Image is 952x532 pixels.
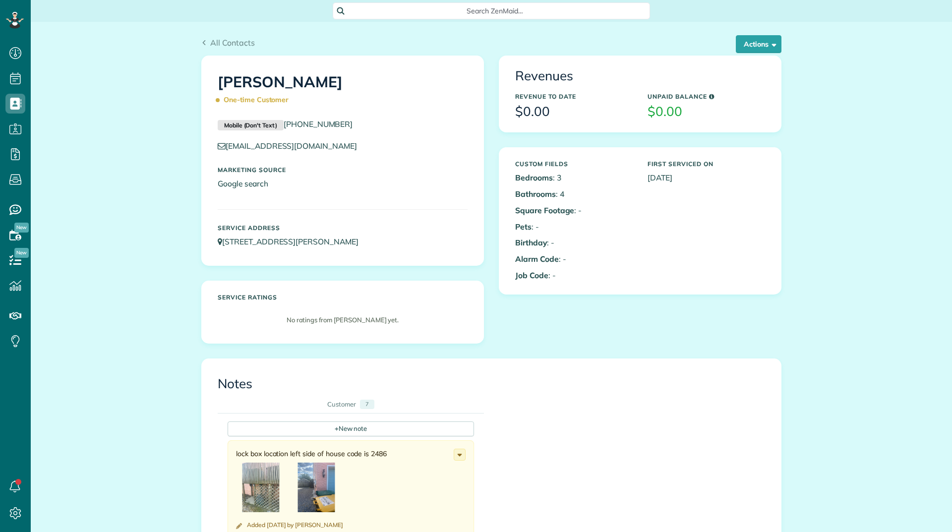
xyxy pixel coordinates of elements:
button: Actions [736,35,781,53]
time: Added [DATE] by [PERSON_NAME] [247,521,343,529]
a: All Contacts [201,37,255,49]
span: All Contacts [210,38,255,48]
div: New note [228,421,474,436]
h5: Service ratings [218,294,468,300]
a: [STREET_ADDRESS][PERSON_NAME] [218,236,368,246]
p: : - [515,221,633,233]
h3: Notes [218,377,765,391]
h5: Unpaid Balance [648,93,765,100]
img: airbnblockboxjpg [236,463,286,512]
p: No ratings from [PERSON_NAME] yet. [223,315,463,325]
span: + [335,424,339,433]
span: New [14,223,29,233]
div: Customer [327,400,356,409]
p: : - [515,237,633,248]
h1: [PERSON_NAME] [218,74,468,109]
h3: $0.00 [515,105,633,119]
b: Square Footage [515,205,574,215]
b: Pets [515,222,532,232]
h5: Marketing Source [218,167,468,173]
b: Alarm Code [515,254,559,264]
h5: Revenue to Date [515,93,633,100]
div: lock box location left side of house code is 2486 [236,449,454,516]
span: New [14,248,29,258]
p: : - [515,205,633,216]
img: airbnblockbox1jpg [292,463,341,512]
p: : - [515,270,633,281]
p: [DATE] [648,172,765,183]
b: Bedrooms [515,173,553,182]
b: Birthday [515,237,547,247]
div: 7 [360,400,374,409]
p: Google search [218,178,468,189]
a: [EMAIL_ADDRESS][DOMAIN_NAME] [218,141,366,151]
h5: Custom Fields [515,161,633,167]
h3: Revenues [515,69,765,83]
b: Job Code [515,270,548,280]
p: : - [515,253,633,265]
p: : 3 [515,172,633,183]
p: : 4 [515,188,633,200]
h3: $0.00 [648,105,765,119]
h5: First Serviced On [648,161,765,167]
a: Mobile (Don't Text)[PHONE_NUMBER] [218,119,353,129]
small: Mobile (Don't Text) [218,120,284,131]
b: Bathrooms [515,189,556,199]
span: One-time Customer [218,91,293,109]
h5: Service Address [218,225,468,231]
